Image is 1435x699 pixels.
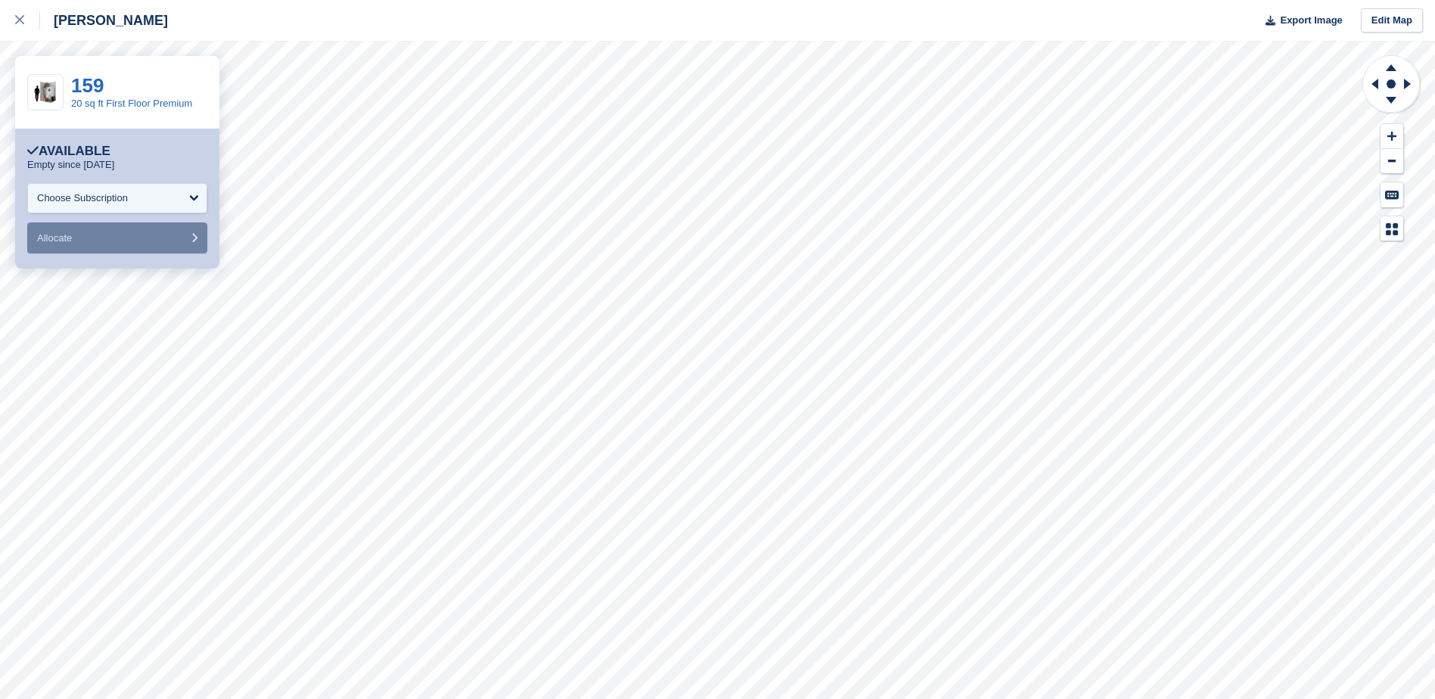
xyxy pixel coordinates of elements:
[1381,149,1403,174] button: Zoom Out
[27,222,207,253] button: Allocate
[1381,216,1403,241] button: Map Legend
[27,159,114,171] p: Empty since [DATE]
[27,144,110,159] div: Available
[1381,182,1403,207] button: Keyboard Shortcuts
[37,191,128,206] div: Choose Subscription
[1381,124,1403,149] button: Zoom In
[28,79,63,106] img: 20-sqft-unit.jpg
[71,74,104,97] a: 159
[71,98,192,109] a: 20 sq ft First Floor Premium
[1256,8,1343,33] button: Export Image
[1280,13,1342,28] span: Export Image
[37,232,72,244] span: Allocate
[1361,8,1423,33] a: Edit Map
[40,11,168,30] div: [PERSON_NAME]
